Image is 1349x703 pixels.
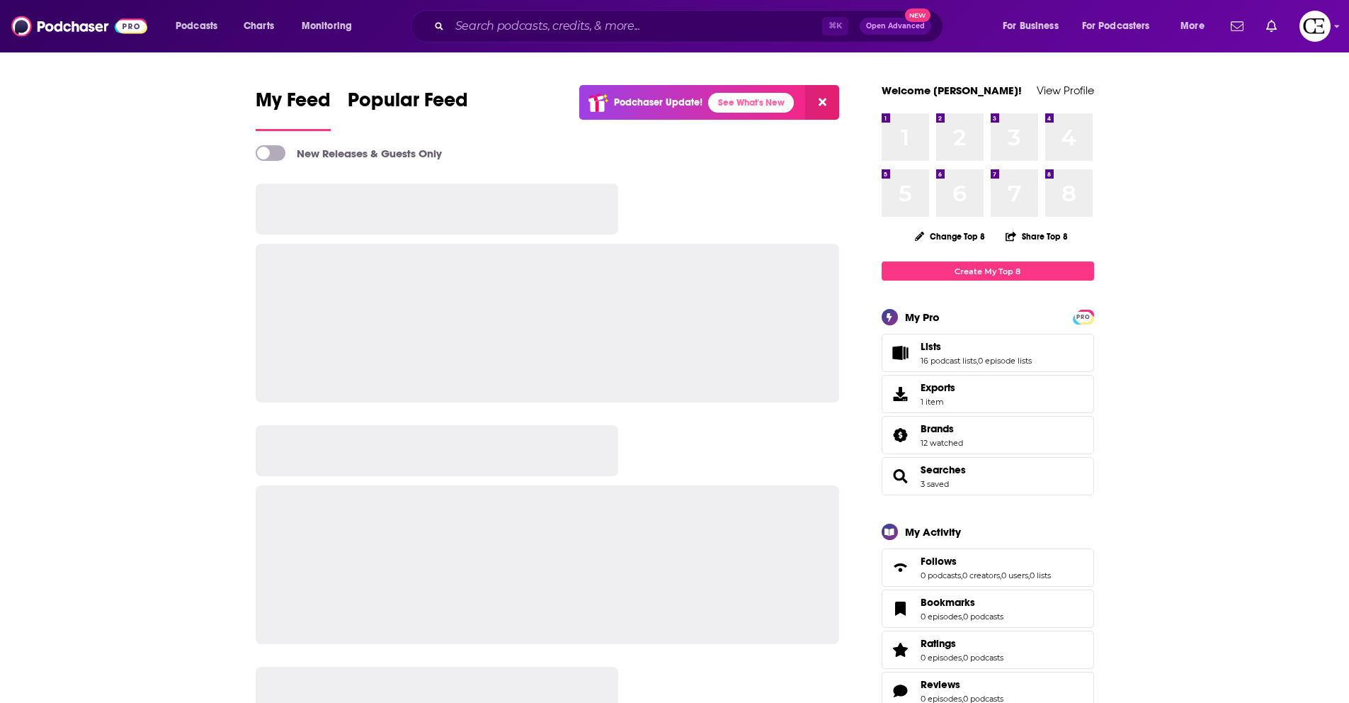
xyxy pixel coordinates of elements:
[882,631,1094,669] span: Ratings
[1005,223,1069,250] button: Share Top 8
[921,356,977,366] a: 16 podcast lists
[11,13,147,40] img: Podchaser - Follow, Share and Rate Podcasts
[963,612,1003,622] a: 0 podcasts
[882,549,1094,587] span: Follows
[1030,570,1051,580] a: 0 lists
[993,15,1076,38] button: open menu
[1082,16,1150,36] span: For Podcasters
[1037,84,1094,97] a: View Profile
[921,479,949,489] a: 3 saved
[921,678,960,691] span: Reviews
[424,10,957,43] div: Search podcasts, credits, & more...
[348,88,468,120] span: Popular Feed
[977,356,978,366] span: ,
[978,356,1032,366] a: 0 episode lists
[302,16,352,36] span: Monitoring
[962,612,963,622] span: ,
[1073,15,1171,38] button: open menu
[921,555,1051,568] a: Follows
[887,384,915,404] span: Exports
[921,678,1003,691] a: Reviews
[244,16,274,36] span: Charts
[921,570,961,580] a: 0 podcasts
[882,84,1022,97] a: Welcome [PERSON_NAME]!
[921,340,941,353] span: Lists
[887,640,915,660] a: Ratings
[887,681,915,701] a: Reviews
[822,17,848,35] span: ⌘ K
[905,310,940,324] div: My Pro
[921,340,1032,353] a: Lists
[348,88,468,131] a: Popular Feed
[921,596,975,609] span: Bookmarks
[292,15,370,38] button: open menu
[1171,15,1222,38] button: open menu
[887,599,915,619] a: Bookmarks
[882,334,1094,372] span: Lists
[860,18,931,35] button: Open AdvancedNew
[905,9,930,22] span: New
[921,463,966,476] a: Searches
[1299,11,1331,42] button: Show profile menu
[166,15,236,38] button: open menu
[1075,312,1092,322] span: PRO
[921,422,954,435] span: Brands
[921,555,957,568] span: Follows
[921,422,963,435] a: Brands
[1001,570,1028,580] a: 0 users
[887,558,915,578] a: Follows
[1299,11,1331,42] span: Logged in as cozyearthaudio
[1075,311,1092,322] a: PRO
[234,15,283,38] a: Charts
[882,261,1094,281] a: Create My Top 8
[176,16,217,36] span: Podcasts
[614,96,702,108] p: Podchaser Update!
[921,637,1003,650] a: Ratings
[961,570,962,580] span: ,
[921,637,956,650] span: Ratings
[256,145,442,161] a: New Releases & Guests Only
[921,653,962,663] a: 0 episodes
[1260,14,1282,38] a: Show notifications dropdown
[921,612,962,622] a: 0 episodes
[1028,570,1030,580] span: ,
[921,397,955,407] span: 1 item
[887,425,915,445] a: Brands
[1225,14,1249,38] a: Show notifications dropdown
[256,88,331,120] span: My Feed
[962,653,963,663] span: ,
[882,375,1094,413] a: Exports
[887,466,915,486] a: Searches
[906,227,994,245] button: Change Top 8
[1180,16,1205,36] span: More
[882,416,1094,454] span: Brands
[1299,11,1331,42] img: User Profile
[921,381,955,394] span: Exports
[887,343,915,363] a: Lists
[708,93,794,113] a: See What's New
[962,570,1000,580] a: 0 creators
[882,590,1094,628] span: Bookmarks
[1003,16,1059,36] span: For Business
[450,15,822,38] input: Search podcasts, credits, & more...
[256,88,331,131] a: My Feed
[1000,570,1001,580] span: ,
[866,23,925,30] span: Open Advanced
[921,596,1003,609] a: Bookmarks
[921,438,963,448] a: 12 watched
[905,525,961,539] div: My Activity
[963,653,1003,663] a: 0 podcasts
[882,457,1094,495] span: Searches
